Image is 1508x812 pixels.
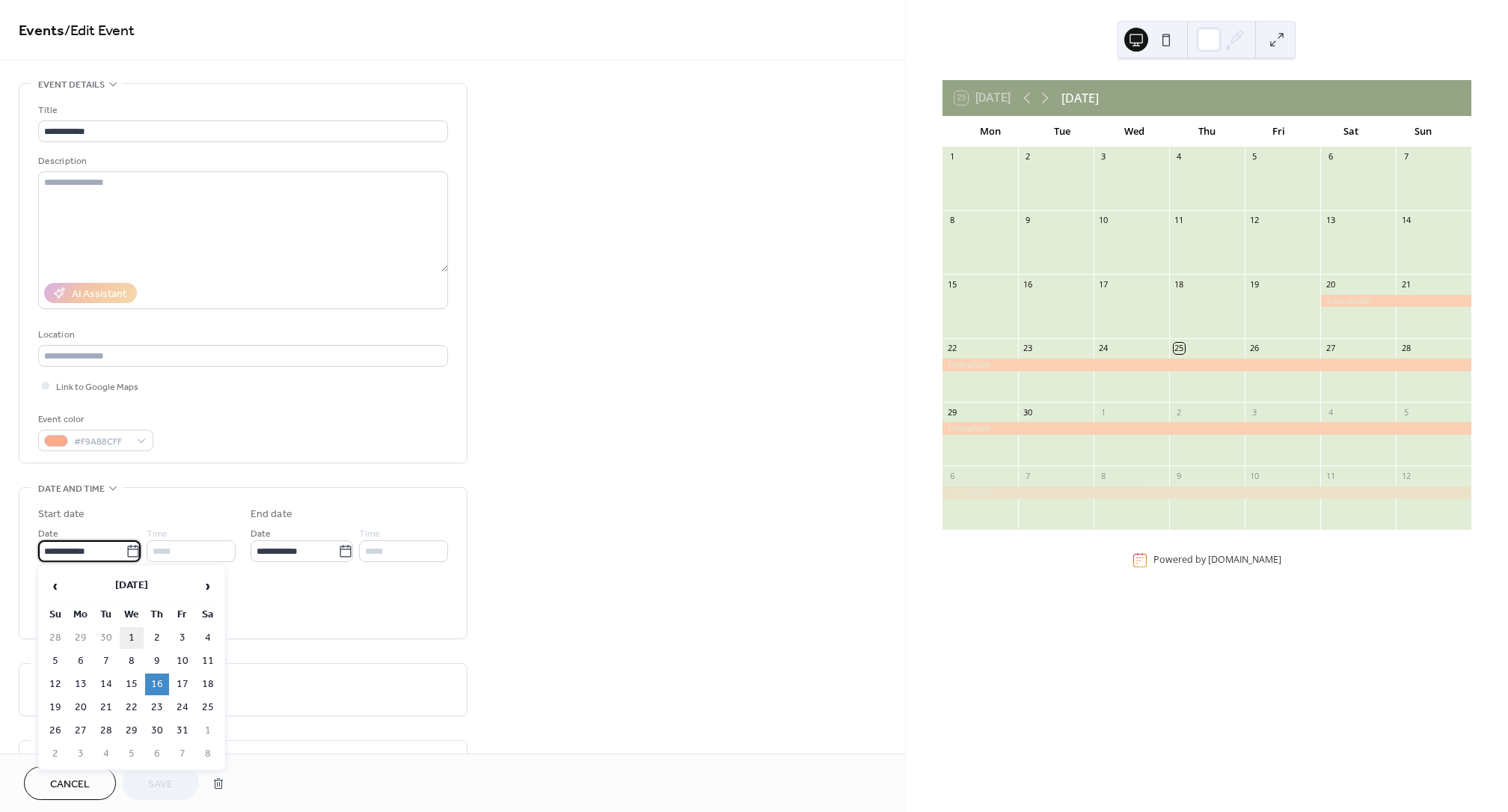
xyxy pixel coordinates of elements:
span: / Edit Event [64,16,135,46]
td: 18 [196,674,220,695]
div: Thu [1171,117,1242,147]
div: 10 [1098,215,1109,226]
div: 2 [1174,406,1185,418]
div: 3 [1249,406,1260,418]
div: [DATE] [1061,89,1099,107]
button: Cancel [24,766,116,800]
td: 19 [43,697,67,718]
div: 25 [1174,343,1185,354]
th: Mo [69,604,93,626]
span: Event details [38,77,105,93]
div: 7 [1023,470,1034,481]
div: 12 [1249,215,1260,226]
td: 29 [120,720,144,742]
td: 30 [94,627,118,649]
th: Th [145,604,169,626]
div: Mon [954,117,1026,147]
td: 16 [145,674,169,695]
td: 24 [171,697,194,718]
div: 20 [1325,278,1336,290]
td: 20 [69,697,93,718]
td: 26 [43,720,67,742]
th: Sa [196,604,220,626]
td: 7 [94,650,118,672]
div: 11 [1325,470,1336,481]
td: 21 [94,697,118,718]
a: Events [19,16,64,46]
td: 1 [120,627,144,649]
div: Start date [38,507,85,522]
div: 18 [1174,278,1185,290]
div: 14 [1400,215,1412,226]
span: Link to Google Maps [56,379,138,395]
td: 14 [94,674,118,695]
td: 27 [69,720,93,742]
div: 22 [947,343,958,354]
th: We [120,604,144,626]
td: 15 [120,674,144,695]
td: 9 [145,650,169,672]
div: Location [38,327,445,343]
div: Unavailable [1320,295,1471,308]
span: Date [38,526,58,542]
div: 27 [1325,343,1336,354]
div: 8 [1098,470,1109,481]
div: 5 [1400,406,1412,418]
td: 29 [69,627,93,649]
div: 1 [1098,406,1109,418]
div: 13 [1325,215,1336,226]
div: 26 [1249,343,1260,354]
td: 6 [145,743,169,765]
div: 30 [1023,406,1034,418]
td: 5 [120,743,144,765]
div: 2 [1023,151,1034,162]
a: [DOMAIN_NAME] [1208,554,1281,567]
td: 23 [145,697,169,718]
td: 2 [43,743,67,765]
div: 9 [1174,470,1185,481]
th: Su [43,604,67,626]
div: 21 [1400,278,1412,290]
div: Fri [1243,117,1315,147]
div: Sun [1388,117,1459,147]
span: #F9AB8CFF [74,434,129,450]
td: 25 [196,697,220,718]
span: › [197,571,219,601]
td: 5 [43,650,67,672]
div: Description [38,153,445,169]
div: 3 [1098,151,1109,162]
div: 11 [1174,215,1185,226]
div: 24 [1098,343,1109,354]
div: 8 [947,215,958,226]
span: Time [147,526,168,542]
div: 17 [1098,278,1109,290]
th: Tu [94,604,118,626]
div: Event color [38,412,150,427]
td: 10 [171,650,194,672]
td: 28 [43,627,67,649]
td: 4 [196,627,220,649]
td: 8 [120,650,144,672]
div: 4 [1325,406,1336,418]
div: 28 [1400,343,1412,354]
td: 30 [145,720,169,742]
span: ‹ [44,571,67,601]
td: 7 [171,743,194,765]
div: 19 [1249,278,1260,290]
div: Unavailable [942,358,1471,371]
div: Unavailable [942,486,1471,499]
div: Unavailable [942,422,1471,435]
th: [DATE] [69,570,194,602]
td: 11 [196,650,220,672]
td: 8 [196,743,220,765]
div: 7 [1400,151,1412,162]
div: 16 [1023,278,1034,290]
div: 12 [1400,470,1412,481]
td: 1 [196,720,220,742]
div: Sat [1315,117,1387,147]
div: 6 [1325,151,1336,162]
div: 23 [1023,343,1034,354]
span: Date and time [38,481,105,497]
td: 28 [94,720,118,742]
td: 22 [120,697,144,718]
